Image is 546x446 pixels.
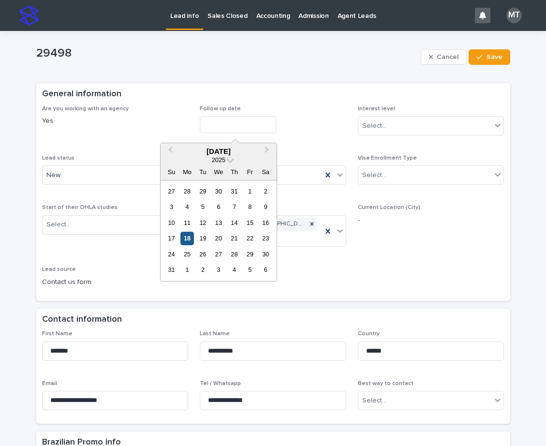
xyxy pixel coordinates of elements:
[243,185,256,198] div: Choose Friday, August 1st, 2025
[358,106,395,112] span: Interest level
[243,165,256,178] div: Fr
[212,200,225,213] div: Choose Wednesday, August 6th, 2025
[42,155,74,161] span: Lead status
[200,106,241,112] span: Follow up date
[228,185,241,198] div: Choose Thursday, July 31st, 2025
[42,205,118,210] span: Start of their OHLA studies
[228,165,241,178] div: Th
[228,248,241,261] div: Choose Thursday, August 28th, 2025
[46,220,71,230] div: Select...
[243,216,256,229] div: Choose Friday, August 15th, 2025
[165,200,178,213] div: Choose Sunday, August 3rd, 2025
[212,232,225,245] div: Choose Wednesday, August 20th, 2025
[165,263,178,276] div: Choose Sunday, August 31st, 2025
[212,216,225,229] div: Choose Wednesday, August 13th, 2025
[180,200,193,213] div: Choose Monday, August 4th, 2025
[259,263,272,276] div: Choose Saturday, September 6th, 2025
[196,200,209,213] div: Choose Tuesday, August 5th, 2025
[243,263,256,276] div: Choose Friday, September 5th, 2025
[42,277,189,287] p: Contact us form
[42,116,189,126] p: Yes
[259,200,272,213] div: Choose Saturday, August 9th, 2025
[228,200,241,213] div: Choose Thursday, August 7th, 2025
[487,54,502,60] span: Save
[243,200,256,213] div: Choose Friday, August 8th, 2025
[259,248,272,261] div: Choose Saturday, August 30th, 2025
[36,46,417,60] p: 29498
[243,232,256,245] div: Choose Friday, August 22nd, 2025
[362,170,386,180] div: Select...
[259,216,272,229] div: Choose Saturday, August 16th, 2025
[358,381,413,387] span: Best way to contact
[180,232,193,245] div: Choose Monday, August 18th, 2025
[200,381,241,387] span: Tel / Whatsapp
[165,185,178,198] div: Choose Sunday, July 27th, 2025
[200,331,230,337] span: Last Name
[165,216,178,229] div: Choose Sunday, August 10th, 2025
[165,248,178,261] div: Choose Sunday, August 24th, 2025
[180,263,193,276] div: Choose Monday, September 1st, 2025
[259,185,272,198] div: Choose Saturday, August 2nd, 2025
[180,185,193,198] div: Choose Monday, July 28th, 2025
[212,185,225,198] div: Choose Wednesday, July 30th, 2025
[180,216,193,229] div: Choose Monday, August 11th, 2025
[180,248,193,261] div: Choose Monday, August 25th, 2025
[358,215,504,225] p: -
[196,165,209,178] div: Tu
[228,232,241,245] div: Choose Thursday, August 21st, 2025
[165,165,178,178] div: Su
[212,156,225,164] span: 2025
[362,121,386,131] div: Select...
[42,314,122,325] h2: Contact information
[162,144,177,160] button: Previous Month
[358,205,420,210] span: Current Location (City)
[42,381,57,387] span: Email
[196,263,209,276] div: Choose Tuesday, September 2nd, 2025
[358,331,380,337] span: Country
[469,49,510,65] button: Save
[19,6,39,25] img: stacker-logo-s-only.png
[243,248,256,261] div: Choose Friday, August 29th, 2025
[42,89,121,100] h2: General information
[358,155,417,161] span: Visa Enrollment Type
[228,216,241,229] div: Choose Thursday, August 14th, 2025
[259,232,272,245] div: Choose Saturday, August 23rd, 2025
[42,106,129,112] span: Are you working with an agency
[196,232,209,245] div: Choose Tuesday, August 19th, 2025
[259,165,272,178] div: Sa
[180,165,193,178] div: Mo
[42,267,76,272] span: Lead source
[42,331,73,337] span: First Name
[506,8,522,23] div: MT
[437,54,458,60] span: Cancel
[421,49,467,65] button: Cancel
[260,144,276,160] button: Next Month
[196,216,209,229] div: Choose Tuesday, August 12th, 2025
[212,248,225,261] div: Choose Wednesday, August 27th, 2025
[161,147,277,156] div: [DATE]
[196,248,209,261] div: Choose Tuesday, August 26th, 2025
[163,183,273,278] div: month 2025-08
[212,165,225,178] div: We
[228,263,241,276] div: Choose Thursday, September 4th, 2025
[165,232,178,245] div: Choose Sunday, August 17th, 2025
[196,185,209,198] div: Choose Tuesday, July 29th, 2025
[212,263,225,276] div: Choose Wednesday, September 3rd, 2025
[362,396,386,406] div: Select...
[46,170,60,180] span: New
